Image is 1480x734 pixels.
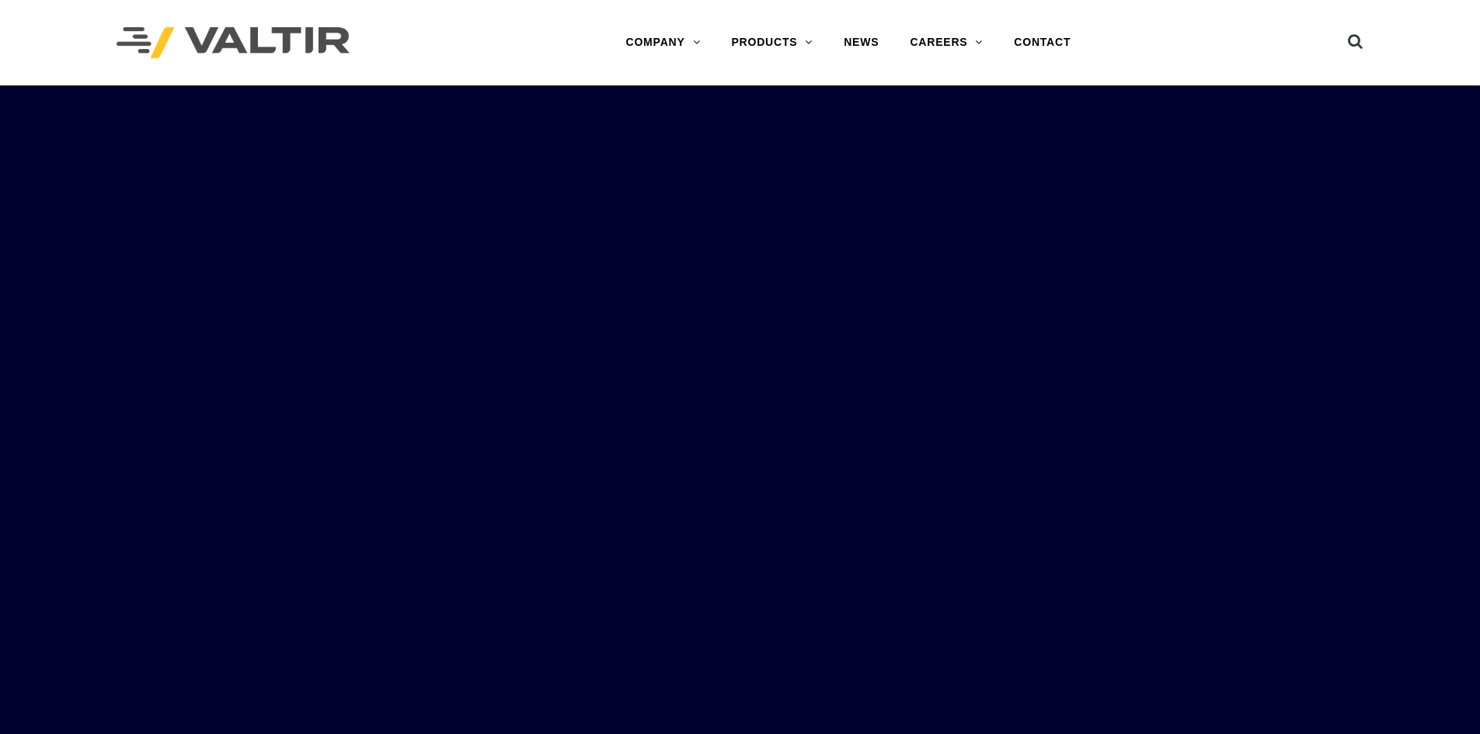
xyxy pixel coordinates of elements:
[828,27,894,58] a: NEWS
[610,27,716,58] a: COMPANY
[716,27,828,58] a: PRODUCTS
[117,27,350,59] img: Valtir
[998,27,1086,58] a: CONTACT
[894,27,998,58] a: CAREERS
